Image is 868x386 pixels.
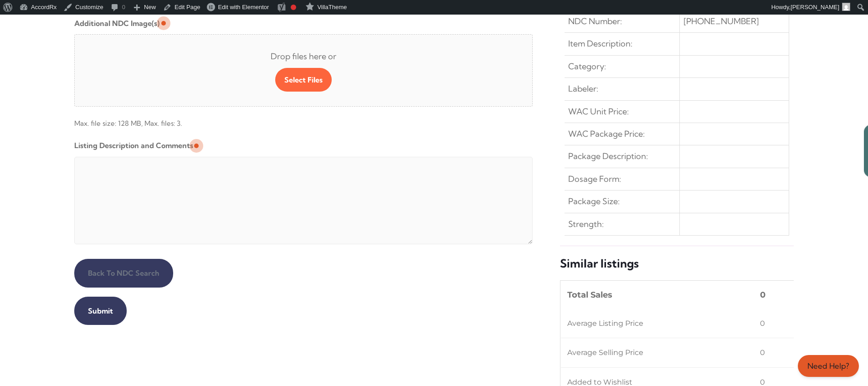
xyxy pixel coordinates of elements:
[74,110,533,131] span: Max. file size: 128 MB, Max. files: 3.
[568,14,622,29] span: NDC Number:
[74,138,193,153] label: Listing Description and Comments
[74,16,159,31] label: Additional NDC Image(s)
[291,5,296,10] div: Focus keyphrase not set
[74,297,127,325] input: Submit
[275,68,332,92] button: select files, additional ndc image(s)
[568,217,604,232] span: Strength:
[568,104,629,119] span: WAC Unit Price:
[760,316,765,331] span: 0
[568,194,620,209] span: Package Size:
[560,256,794,271] h5: Similar listings
[89,49,518,64] span: Drop files here or
[568,82,598,96] span: Labeler:
[218,4,269,10] span: Edit with Elementor
[568,36,632,51] span: Item Description:
[760,288,765,302] span: 0
[791,4,839,10] span: [PERSON_NAME]
[567,316,643,331] span: Average Listing Price
[568,172,621,186] span: Dosage Form:
[567,288,612,302] span: Total Sales
[568,149,648,164] span: Package Description:
[760,345,765,360] span: 0
[568,59,606,74] span: Category:
[74,259,173,287] input: Back to NDC Search
[798,355,859,377] a: Need Help?
[567,345,643,360] span: Average Selling Price
[568,127,645,141] span: WAC Package Price:
[683,14,759,29] span: [PHONE_NUMBER]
